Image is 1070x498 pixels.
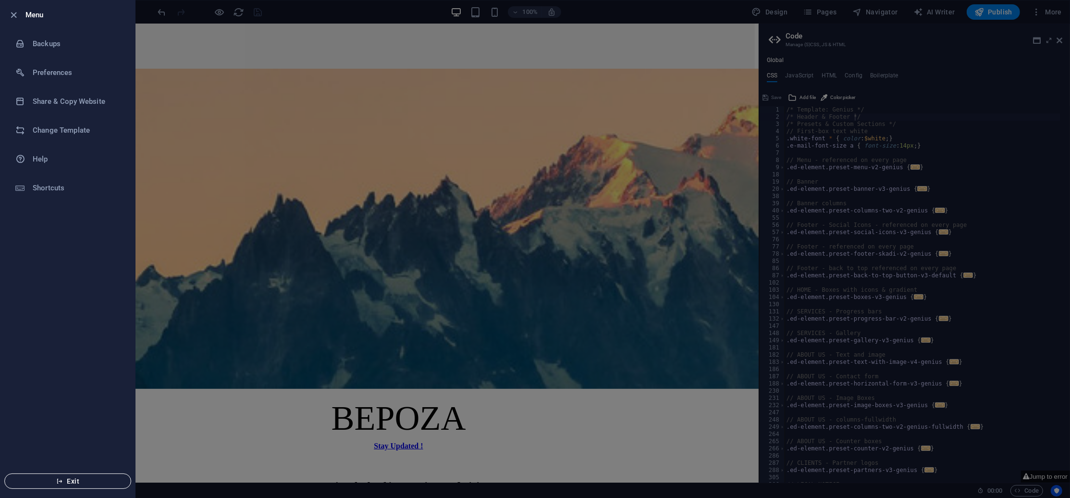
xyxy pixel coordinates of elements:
h6: Change Template [33,124,122,136]
h6: Preferences [33,67,122,78]
button: Exit [4,473,131,489]
h6: Share & Copy Website [33,96,122,107]
a: Help [0,145,135,174]
span: Exit [12,477,123,485]
h6: Backups [33,38,122,50]
h6: Shortcuts [33,182,122,194]
h6: Help [33,153,122,165]
h6: Menu [25,9,127,21]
